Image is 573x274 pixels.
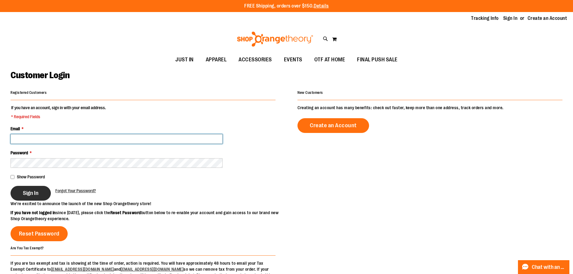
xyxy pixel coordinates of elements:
strong: Registered Customers [11,91,47,95]
strong: Reset Password [110,210,141,215]
a: EVENTS [278,53,308,67]
p: since [DATE], please click the button below to re-enable your account and gain access to our bran... [11,210,287,222]
strong: If you have not logged in [11,210,56,215]
a: FINAL PUSH SALE [351,53,404,67]
a: Sign In [503,15,518,22]
a: JUST IN [169,53,200,67]
span: EVENTS [284,53,302,66]
button: Chat with an Expert [518,260,570,274]
span: OTF AT HOME [314,53,345,66]
a: APPAREL [200,53,233,67]
p: We’re excited to announce the launch of the new Shop Orangetheory store! [11,201,287,207]
span: Password [11,150,28,155]
span: JUST IN [175,53,194,66]
strong: New Customers [297,91,323,95]
a: [EMAIL_ADDRESS][DOMAIN_NAME] [51,267,114,272]
a: [EMAIL_ADDRESS][DOMAIN_NAME] [121,267,183,272]
a: Tracking Info [471,15,499,22]
legend: If you have an account, sign in with your email address. [11,105,106,120]
span: Sign In [23,190,39,196]
p: Creating an account has many benefits: check out faster, keep more than one address, track orders... [297,105,562,111]
a: Details [314,3,329,9]
span: * Required Fields [11,114,106,120]
span: Show Password [17,174,45,179]
strong: Are You Tax Exempt? [11,246,44,250]
a: OTF AT HOME [308,53,351,67]
img: Shop Orangetheory [236,32,314,47]
a: Create an Account [528,15,567,22]
a: Reset Password [11,226,68,241]
span: Create an Account [310,122,357,129]
span: Reset Password [19,230,60,237]
span: FINAL PUSH SALE [357,53,398,66]
span: Email [11,126,20,131]
span: Forgot Your Password? [55,188,96,193]
a: ACCESSORIES [233,53,278,67]
span: Chat with an Expert [532,264,566,270]
a: Create an Account [297,118,369,133]
span: Customer Login [11,70,69,80]
a: Forgot Your Password? [55,188,96,194]
button: Sign In [11,186,51,201]
span: ACCESSORIES [239,53,272,66]
p: FREE Shipping, orders over $150. [244,3,329,10]
span: APPAREL [206,53,227,66]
